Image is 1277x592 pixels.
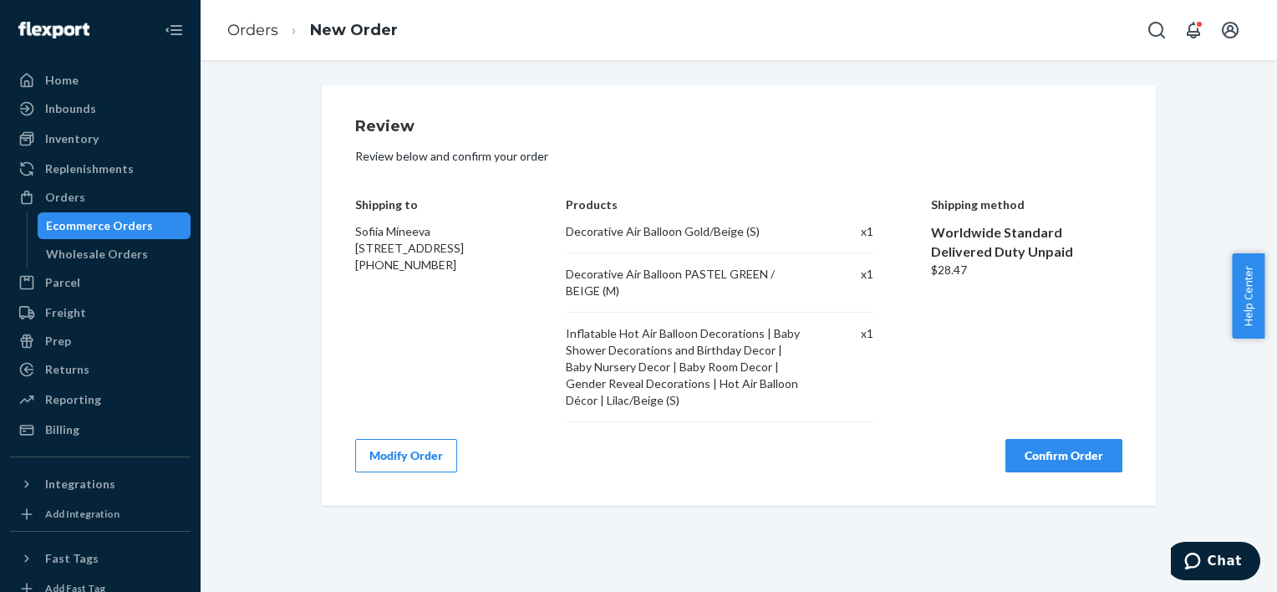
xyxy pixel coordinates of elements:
div: Add Integration [45,507,120,521]
div: Reporting [45,391,101,408]
div: Returns [45,361,89,378]
button: Help Center [1232,253,1264,339]
a: Replenishments [10,156,191,182]
a: Add Integration [10,504,191,524]
div: Fast Tags [45,550,99,567]
a: Reporting [10,386,191,413]
a: Wholesale Orders [38,241,191,268]
div: Parcel [45,274,80,291]
h4: Shipping to [355,198,509,211]
div: Decorative Air Balloon Gold/Beige (S) [566,223,807,240]
a: Inbounds [10,95,191,122]
div: Inflatable Hot Air Balloon Decorations | Baby Shower Decorations and Birthday Decor | Baby Nurser... [566,325,807,409]
div: $28.47 [931,262,1123,278]
button: Close Navigation [157,13,191,47]
a: Home [10,67,191,94]
button: Fast Tags [10,545,191,572]
div: x 1 [825,325,873,409]
div: [PHONE_NUMBER] [355,257,509,273]
div: Orders [45,189,85,206]
img: Flexport logo [18,22,89,38]
a: Inventory [10,125,191,152]
a: New Order [310,21,398,39]
a: Freight [10,299,191,326]
div: Inbounds [45,100,96,117]
div: Billing [45,421,79,438]
a: Ecommerce Orders [38,212,191,239]
button: Open Search Box [1140,13,1173,47]
div: Integrations [45,476,115,492]
div: Worldwide Standard Delivered Duty Unpaid [931,223,1123,262]
h4: Products [566,198,873,211]
button: Open account menu [1213,13,1247,47]
p: Review below and confirm your order [355,148,1122,165]
div: Decorative Air Balloon PASTEL GREEN / BEIGE (M) [566,266,807,299]
a: Returns [10,356,191,383]
h1: Review [355,119,1122,135]
button: Open notifications [1177,13,1210,47]
ol: breadcrumbs [214,6,411,55]
div: Freight [45,304,86,321]
button: Modify Order [355,439,457,472]
div: Prep [45,333,71,350]
a: Prep [10,328,191,355]
div: Home [45,72,79,89]
div: x 1 [825,223,873,240]
a: Orders [227,21,278,39]
a: Orders [10,184,191,211]
h4: Shipping method [931,198,1123,211]
button: Confirm Order [1005,439,1122,472]
a: Billing [10,416,191,443]
div: Replenishments [45,161,134,177]
div: Inventory [45,130,99,147]
span: Sofiia Mineeva [STREET_ADDRESS] [355,224,464,255]
a: Parcel [10,269,191,296]
div: Wholesale Orders [46,246,148,263]
button: Integrations [10,471,191,498]
iframe: Opens a widget where you can chat to one of our agents [1171,542,1260,584]
div: Ecommerce Orders [46,217,153,234]
div: x 1 [825,266,873,299]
